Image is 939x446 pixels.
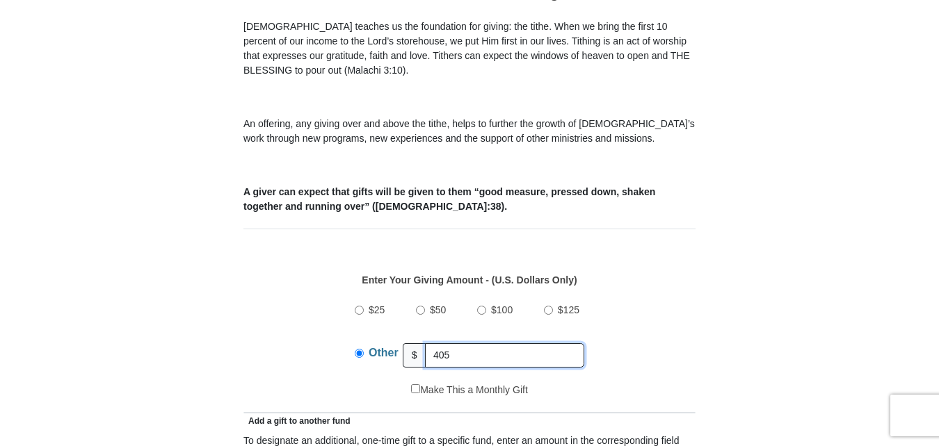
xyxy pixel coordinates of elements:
label: Make This a Monthly Gift [411,383,528,397]
span: $25 [369,304,385,315]
b: A giver can expect that gifts will be given to them “good measure, pressed down, shaken together ... [243,186,655,212]
span: $125 [558,304,579,315]
strong: Enter Your Giving Amount - (U.S. Dollars Only) [362,274,577,286]
span: $100 [491,304,513,315]
span: $50 [430,304,446,315]
span: $ [403,343,426,367]
p: An offering, any giving over and above the tithe, helps to further the growth of [DEMOGRAPHIC_DAT... [243,117,696,146]
span: Other [369,347,399,358]
span: Add a gift to another fund [243,416,351,426]
input: Other Amount [425,343,584,367]
input: Make This a Monthly Gift [411,384,420,393]
p: [DEMOGRAPHIC_DATA] teaches us the foundation for giving: the tithe. When we bring the first 10 pe... [243,19,696,78]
